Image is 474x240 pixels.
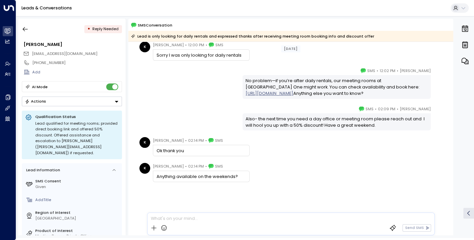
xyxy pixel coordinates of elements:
[153,163,184,170] span: [PERSON_NAME]
[139,137,150,148] div: K
[21,5,72,11] a: Leads & Conversations
[205,137,207,144] span: •
[380,67,395,74] span: 12:02 PM
[377,67,378,74] span: •
[215,137,223,144] span: SMS
[367,67,375,74] span: SMS
[35,210,120,216] label: Region of Interest
[281,45,300,52] div: [DATE]
[188,163,204,170] span: 02:14 PM
[25,99,46,104] div: Actions
[35,228,120,234] label: Product of Interest
[378,106,395,112] span: 02:09 PM
[32,51,97,57] span: info@kg24fit.com
[35,233,120,239] div: Meeting Rooms, Private Office
[138,22,172,28] span: SMS Conversation
[32,60,122,66] div: [PHONE_NUMBER]
[139,163,150,174] div: K
[246,77,427,97] div: No problem—if you’re after daily rentals, our meeting rooms at [GEOGRAPHIC_DATA] One might work. ...
[22,97,122,106] div: Button group with a nested menu
[24,167,60,173] div: Lead Information
[35,178,120,184] label: SMS Consent
[185,137,187,144] span: •
[157,173,246,180] div: Anything available on the weekends?
[205,163,207,170] span: •
[188,137,204,144] span: 02:14 PM
[365,106,374,112] span: SMS
[35,114,119,119] p: Qualification Status
[397,67,398,74] span: •
[35,184,120,190] div: Given
[400,67,431,74] span: [PERSON_NAME]
[433,67,444,78] img: 17_headshot.jpg
[22,97,122,106] button: Actions
[32,51,97,56] span: [EMAIL_ADDRESS][DOMAIN_NAME]
[375,106,377,112] span: •
[35,197,120,203] div: AddTitle
[87,24,90,34] div: •
[246,116,427,128] div: Also- the next time you need a day office or meeting room please reach out and I will hool you up...
[246,90,293,97] a: [URL][DOMAIN_NAME]
[157,52,246,58] div: Sorry I was only looking for daily rentals
[24,41,122,48] div: [PERSON_NAME]
[400,106,431,112] span: [PERSON_NAME]
[32,69,122,75] div: Add
[215,163,223,170] span: SMS
[35,216,120,221] div: [GEOGRAPHIC_DATA]
[92,26,119,32] span: Reply Needed
[433,106,444,116] img: 17_headshot.jpg
[35,121,119,156] div: Lead qualified for meeting rooms; provided direct booking link and offered 50% discount. Offered ...
[157,147,246,154] div: Ok thank you
[185,163,187,170] span: •
[131,33,374,40] div: Lead is only looking for daily rentals and expressed thanks after receiving meeting room booking ...
[32,83,48,90] div: AI Mode
[397,106,398,112] span: •
[153,137,184,144] span: [PERSON_NAME]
